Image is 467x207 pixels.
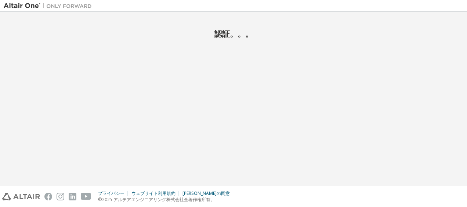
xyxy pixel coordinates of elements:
[81,193,91,200] img: youtube.svg
[102,196,215,203] font: 2025 アルテアエンジニアリング株式会社全著作権所有。
[69,193,76,200] img: linkedin.svg
[2,193,40,200] img: altair_logo.svg
[131,190,182,196] div: ウェブサイト利用規約
[44,193,52,200] img: facebook.svg
[4,2,95,10] img: Altair One
[98,196,234,203] p: ©
[98,190,131,196] div: プライバシー
[182,190,234,196] div: [PERSON_NAME]の同意
[57,193,64,200] img: instagram.svg
[4,29,463,39] h2: 認証。。。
